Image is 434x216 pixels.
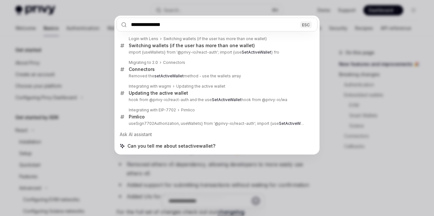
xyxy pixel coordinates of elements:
[129,114,145,120] div: Pimlico
[176,84,225,89] div: Updating the active wallet
[129,36,158,41] div: Login with Lens
[242,50,271,55] b: SetActiveWallet
[129,97,304,102] p: hook from @privy-io/react-auth and the use hook from @privy-io/wa
[129,90,188,96] div: Updating the active wallet
[129,43,255,48] div: Switching wallets (if the user has more than one wallet)
[129,50,304,55] p: import {useWallets} from '@privy-io/react-auth'; import {use } fro
[154,73,184,78] b: setActiveWallet
[129,73,304,79] p: Removed the method - use the wallets array
[163,60,185,65] div: Connectors
[129,108,176,113] div: Integrating with EIP-7702
[129,121,304,126] p: useSign7702Authorization, useWallets} from '@privy-io/react-auth'; import {use
[129,60,158,65] div: Migrating to 2.0
[163,36,267,41] div: Switching wallets (if the user has more than one wallet)
[127,143,215,149] span: Can you tell me about setactivewallet?
[181,108,195,113] div: Pimlico
[212,97,241,102] b: SetActiveWallet
[300,21,312,28] div: ESC
[129,66,155,72] div: Connectors
[279,121,305,126] b: SetActiveWall
[117,129,317,140] div: Ask AI assistant
[129,84,171,89] div: Integrating with wagmi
